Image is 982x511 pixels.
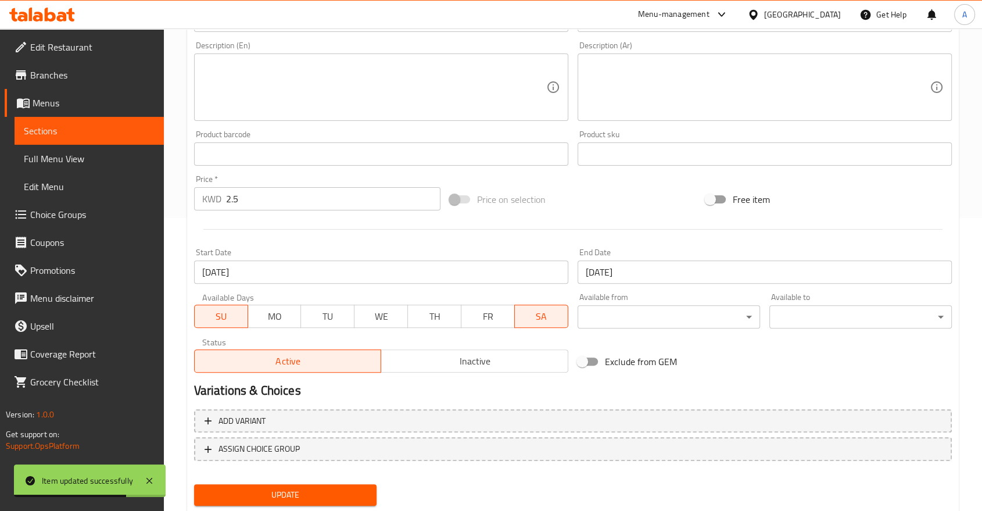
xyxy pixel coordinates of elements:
[5,89,164,117] a: Menus
[605,355,677,369] span: Exclude from GEM
[5,284,164,312] a: Menu disclaimer
[253,308,297,325] span: MO
[769,305,952,328] div: ​
[5,312,164,340] a: Upsell
[5,368,164,396] a: Grocery Checklist
[578,305,760,328] div: ​
[466,308,510,325] span: FR
[194,484,377,506] button: Update
[5,340,164,368] a: Coverage Report
[203,488,367,502] span: Update
[638,8,709,22] div: Menu-management
[5,61,164,89] a: Branches
[5,256,164,284] a: Promotions
[218,414,266,428] span: Add variant
[413,308,457,325] span: TH
[30,291,155,305] span: Menu disclaimer
[578,142,952,166] input: Please enter product sku
[194,305,248,328] button: SU
[194,409,952,433] button: Add variant
[30,208,155,221] span: Choice Groups
[461,305,515,328] button: FR
[354,305,408,328] button: WE
[30,68,155,82] span: Branches
[199,353,377,370] span: Active
[962,8,967,21] span: A
[30,375,155,389] span: Grocery Checklist
[30,235,155,249] span: Coupons
[24,152,155,166] span: Full Menu View
[407,305,461,328] button: TH
[15,145,164,173] a: Full Menu View
[477,192,546,206] span: Price on selection
[199,308,243,325] span: SU
[15,117,164,145] a: Sections
[194,382,952,399] h2: Variations & Choices
[194,142,568,166] input: Please enter product barcode
[15,173,164,201] a: Edit Menu
[24,124,155,138] span: Sections
[6,407,34,422] span: Version:
[386,353,564,370] span: Inactive
[306,308,350,325] span: TU
[30,319,155,333] span: Upsell
[359,308,403,325] span: WE
[30,263,155,277] span: Promotions
[226,187,440,210] input: Please enter price
[248,305,302,328] button: MO
[30,347,155,361] span: Coverage Report
[514,305,568,328] button: SA
[5,201,164,228] a: Choice Groups
[5,33,164,61] a: Edit Restaurant
[36,407,54,422] span: 1.0.0
[30,40,155,54] span: Edit Restaurant
[218,442,300,456] span: ASSIGN CHOICE GROUP
[33,96,155,110] span: Menus
[733,192,770,206] span: Free item
[6,427,59,442] span: Get support on:
[5,228,164,256] a: Coupons
[24,180,155,194] span: Edit Menu
[519,308,564,325] span: SA
[300,305,354,328] button: TU
[194,349,382,373] button: Active
[6,438,80,453] a: Support.OpsPlatform
[42,474,133,487] div: Item updated successfully
[764,8,841,21] div: [GEOGRAPHIC_DATA]
[202,192,221,206] p: KWD
[194,437,952,461] button: ASSIGN CHOICE GROUP
[381,349,568,373] button: Inactive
